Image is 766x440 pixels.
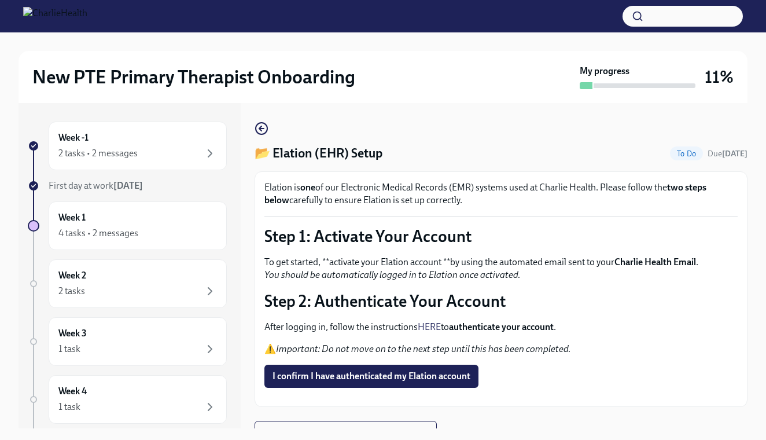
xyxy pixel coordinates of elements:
[23,7,87,25] img: CharlieHealth
[58,211,86,224] h6: Week 1
[705,67,734,87] h3: 11%
[264,226,738,247] p: Step 1: Activate Your Account
[113,180,143,191] strong: [DATE]
[49,180,143,191] span: First day at work
[28,259,227,308] a: Week 22 tasks
[58,327,87,340] h6: Week 3
[58,343,80,355] div: 1 task
[28,122,227,170] a: Week -12 tasks • 2 messages
[614,256,696,267] strong: Charlie Health Email
[272,371,470,382] span: I confirm I have authenticated my Elation account
[264,181,738,207] p: Elation is of our Electronic Medical Records (EMR) systems used at Charlie Health. Please follow ...
[58,147,138,160] div: 2 tasks • 2 messages
[28,317,227,366] a: Week 31 task
[58,227,138,240] div: 4 tasks • 2 messages
[58,131,89,144] h6: Week -1
[255,145,382,162] h4: 📂 Elation (EHR) Setup
[264,427,427,438] span: Next task : Clinical Onboarding: Week One
[58,401,80,413] div: 1 task
[300,182,315,193] strong: one
[264,343,738,355] p: ⚠️
[264,256,738,281] p: To get started, **activate your Elation account **by using the automated email sent to your .
[28,201,227,250] a: Week 14 tasks • 2 messages
[418,321,441,332] a: HERE
[58,269,86,282] h6: Week 2
[264,321,738,333] p: After logging in, follow the instructions to .
[276,343,571,354] em: Important: Do not move on to the next step until this has been completed.
[32,65,355,89] h2: New PTE Primary Therapist Onboarding
[58,285,85,298] div: 2 tasks
[264,291,738,311] p: Step 2: Authenticate Your Account
[708,149,747,159] span: Due
[28,179,227,192] a: First day at work[DATE]
[264,365,478,388] button: I confirm I have authenticated my Elation account
[264,269,521,280] em: You should be automatically logged in to Elation once activated.
[708,148,747,159] span: August 22nd, 2025 07:00
[670,149,703,158] span: To Do
[449,321,554,332] strong: authenticate your account
[722,149,747,159] strong: [DATE]
[580,65,629,78] strong: My progress
[28,375,227,424] a: Week 41 task
[58,385,87,398] h6: Week 4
